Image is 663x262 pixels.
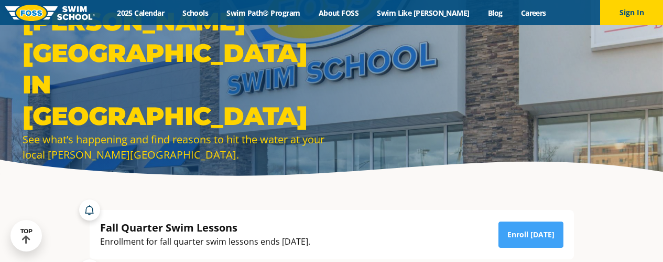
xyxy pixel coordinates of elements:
div: Fall Quarter Swim Lessons [100,221,310,235]
div: TOP [20,228,32,244]
a: Enroll [DATE] [498,222,563,248]
a: Swim Like [PERSON_NAME] [368,8,479,18]
img: FOSS Swim School Logo [5,5,95,21]
a: About FOSS [309,8,368,18]
div: See what’s happening and find reasons to hit the water at your local [PERSON_NAME][GEOGRAPHIC_DATA]. [23,132,327,162]
h1: [PERSON_NAME][GEOGRAPHIC_DATA] in [GEOGRAPHIC_DATA] [23,6,327,132]
a: Schools [173,8,218,18]
a: Blog [479,8,512,18]
a: Swim Path® Program [218,8,309,18]
a: Careers [512,8,555,18]
a: 2025 Calendar [108,8,173,18]
div: Enrollment for fall quarter swim lessons ends [DATE]. [100,235,310,249]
